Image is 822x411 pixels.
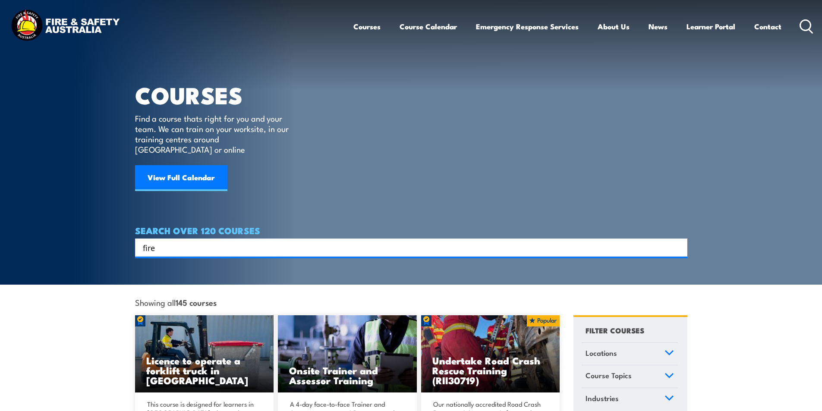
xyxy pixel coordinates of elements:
img: Licence to operate a forklift truck Training [135,315,274,393]
span: Locations [586,347,617,359]
h3: Onsite Trainer and Assessor Training [289,365,406,385]
a: Contact [754,15,781,38]
a: Courses [353,15,381,38]
a: Industries [582,388,678,411]
a: Licence to operate a forklift truck in [GEOGRAPHIC_DATA] [135,315,274,393]
a: Learner Portal [687,15,735,38]
span: Industries [586,392,619,404]
h4: FILTER COURSES [586,324,644,336]
h4: SEARCH OVER 120 COURSES [135,226,687,235]
a: Course Calendar [400,15,457,38]
span: Showing all [135,298,217,307]
form: Search form [145,242,670,254]
input: Search input [143,241,668,254]
a: Onsite Trainer and Assessor Training [278,315,417,393]
span: Course Topics [586,370,632,381]
a: Course Topics [582,365,678,388]
h3: Undertake Road Crash Rescue Training (RII30719) [432,355,549,385]
a: About Us [598,15,630,38]
a: Undertake Road Crash Rescue Training (RII30719) [421,315,560,393]
h1: COURSES [135,85,301,105]
button: Search magnifier button [672,242,684,254]
strong: 145 courses [176,296,217,308]
a: View Full Calendar [135,165,227,191]
img: Road Crash Rescue Training [421,315,560,393]
p: Find a course thats right for you and your team. We can train on your worksite, in our training c... [135,113,293,154]
a: News [649,15,668,38]
h3: Licence to operate a forklift truck in [GEOGRAPHIC_DATA] [146,355,263,385]
a: Locations [582,343,678,365]
img: Safety For Leaders [278,315,417,393]
a: Emergency Response Services [476,15,579,38]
